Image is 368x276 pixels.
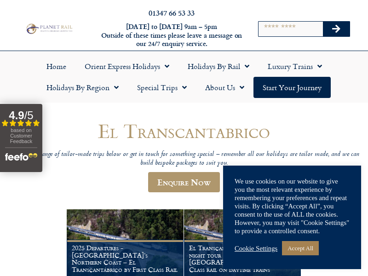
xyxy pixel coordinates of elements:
a: Start your Journey [253,77,331,98]
a: About Us [196,77,253,98]
a: Holidays by Rail [178,56,259,77]
h1: 2025 Departures -[GEOGRAPHIC_DATA]’s Northern Coast – El Transcantábrico by First Class Rail [72,244,178,273]
h6: [DATE] to [DATE] 9am – 5pm Outside of these times please leave a message on our 24/7 enquiry serv... [100,23,243,48]
a: Orient Express Holidays [75,56,178,77]
p: Browse our range of tailor-made trips below or get in touch for something special – remember all ... [8,150,360,167]
a: Accept All [282,241,319,255]
h1: El Transcantábrico Gran Lujo – 9 night tour from [GEOGRAPHIC_DATA] by First Class rail on daytime... [189,244,296,273]
nav: Menu [5,56,363,98]
h1: El Transcantabrico [8,120,360,142]
a: Home [37,56,75,77]
a: Cookie Settings [235,244,277,253]
a: 01347 66 53 33 [149,7,195,18]
button: Search [323,22,350,36]
img: Planet Rail Train Holidays Logo [24,23,74,34]
a: Special Trips [128,77,196,98]
div: We use cookies on our website to give you the most relevant experience by remembering your prefer... [235,177,350,235]
a: Luxury Trains [259,56,331,77]
a: Enquire Now [148,172,220,192]
a: Holidays by Region [37,77,128,98]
